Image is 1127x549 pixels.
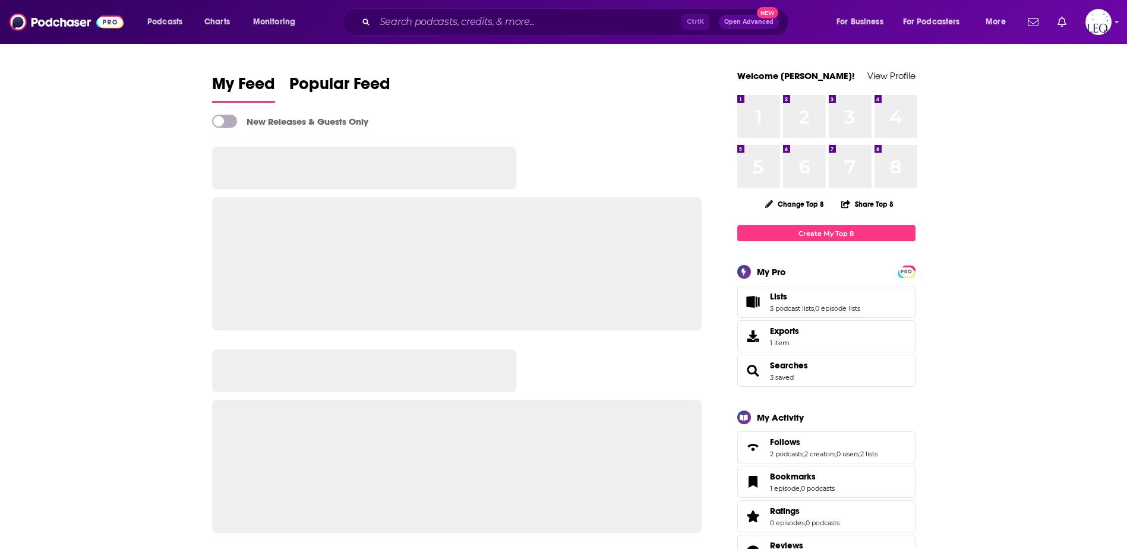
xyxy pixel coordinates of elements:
[10,11,124,33] img: Podchaser - Follow, Share and Rate Podcasts
[770,326,799,336] span: Exports
[253,14,295,30] span: Monitoring
[770,506,839,516] a: Ratings
[903,14,960,30] span: For Podcasters
[770,291,860,302] a: Lists
[806,519,839,527] a: 0 podcasts
[828,12,898,31] button: open menu
[741,474,765,490] a: Bookmarks
[815,304,860,313] a: 0 episode lists
[681,14,709,30] span: Ctrl K
[758,197,832,212] button: Change Top 8
[757,412,804,423] div: My Activity
[770,471,835,482] a: Bookmarks
[741,362,765,379] a: Searches
[741,508,765,525] a: Ratings
[770,471,816,482] span: Bookmarks
[801,484,835,493] a: 0 podcasts
[859,450,860,458] span: ,
[353,8,800,36] div: Search podcasts, credits, & more...
[841,193,894,216] button: Share Top 8
[737,431,916,463] span: Follows
[1053,12,1071,32] a: Show notifications dropdown
[147,14,182,30] span: Podcasts
[724,19,774,25] span: Open Advanced
[860,450,877,458] a: 2 lists
[212,74,275,103] a: My Feed
[737,70,855,81] a: Welcome [PERSON_NAME]!
[986,14,1006,30] span: More
[770,373,794,381] a: 3 saved
[204,14,230,30] span: Charts
[899,267,914,276] a: PRO
[289,74,390,103] a: Popular Feed
[800,484,801,493] span: ,
[197,12,237,31] a: Charts
[814,304,815,313] span: ,
[737,355,916,387] span: Searches
[1085,9,1112,35] button: Show profile menu
[737,286,916,318] span: Lists
[770,450,803,458] a: 2 podcasts
[757,266,786,277] div: My Pro
[212,74,275,101] span: My Feed
[803,450,804,458] span: ,
[719,15,779,29] button: Open AdvancedNew
[836,14,883,30] span: For Business
[835,450,836,458] span: ,
[1085,9,1112,35] span: Logged in as LeoPR
[770,291,787,302] span: Lists
[770,360,808,371] a: Searches
[1085,9,1112,35] img: User Profile
[770,506,800,516] span: Ratings
[289,74,390,101] span: Popular Feed
[867,70,916,81] a: View Profile
[770,519,804,527] a: 0 episodes
[770,339,799,347] span: 1 item
[977,12,1021,31] button: open menu
[737,320,916,352] a: Exports
[212,115,368,128] a: New Releases & Guests Only
[737,500,916,532] span: Ratings
[245,12,311,31] button: open menu
[804,450,835,458] a: 2 creators
[770,484,800,493] a: 1 episode
[895,12,977,31] button: open menu
[757,7,778,18] span: New
[1023,12,1043,32] a: Show notifications dropdown
[737,466,916,498] span: Bookmarks
[804,519,806,527] span: ,
[741,439,765,456] a: Follows
[770,437,800,447] span: Follows
[375,12,681,31] input: Search podcasts, credits, & more...
[836,450,859,458] a: 0 users
[770,304,814,313] a: 3 podcast lists
[737,225,916,241] a: Create My Top 8
[139,12,198,31] button: open menu
[741,294,765,310] a: Lists
[741,328,765,345] span: Exports
[770,437,877,447] a: Follows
